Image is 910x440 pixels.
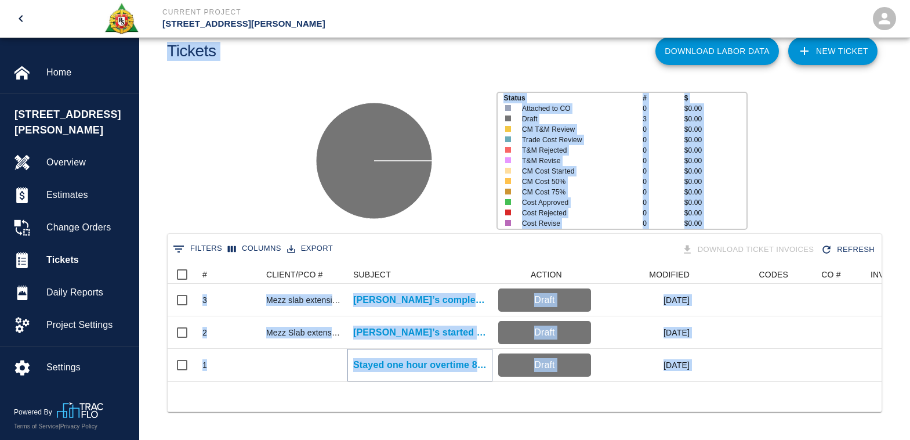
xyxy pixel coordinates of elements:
[503,358,586,372] p: Draft
[643,166,684,176] p: 0
[643,187,684,197] p: 0
[643,176,684,187] p: 0
[649,265,690,284] div: MODIFIED
[522,187,630,197] p: CM Cost 75%
[266,294,342,306] div: Mezz slab extension and additional wall
[353,358,487,372] a: Stayed one hour overtime 8/11-8/13 3:30 PM to 4:30 PM [PERSON_NAME] the...
[522,145,630,156] p: T&M Rejected
[522,197,630,208] p: Cost Approved
[503,93,643,103] p: Status
[684,103,746,114] p: $0.00
[260,265,347,284] div: CLIENT/PCO #
[522,103,630,114] p: Attached to CO
[46,286,129,300] span: Daily Reports
[684,93,746,103] p: $
[46,66,129,80] span: Home
[503,293,586,307] p: Draft
[284,240,336,258] button: Export
[818,240,879,260] div: Refresh the list
[59,423,60,430] span: |
[531,265,562,284] div: ACTION
[104,2,139,35] img: Roger & Sons Concrete
[202,294,207,306] div: 3
[684,197,746,208] p: $0.00
[643,208,684,218] p: 0
[266,327,342,338] div: Mezz Slab extension + wall
[46,360,129,374] span: Settings
[522,135,630,145] p: Trade Cost Review
[684,208,746,218] p: $0.00
[821,265,840,284] div: CO #
[170,240,225,258] button: Show filters
[162,17,518,31] p: [STREET_ADDRESS][PERSON_NAME]
[14,423,59,430] a: Terms of Service
[522,208,630,218] p: Cost Rejected
[684,114,746,124] p: $0.00
[197,265,260,284] div: #
[794,265,865,284] div: CO #
[643,218,684,229] p: 0
[684,135,746,145] p: $0.00
[14,407,57,417] p: Powered By
[266,265,323,284] div: CLIENT/PCO #
[46,253,129,267] span: Tickets
[522,114,630,124] p: Draft
[492,265,597,284] div: ACTION
[167,42,216,61] h1: Tickets
[655,37,779,65] button: Download Labor Data
[353,293,487,307] a: [PERSON_NAME]’s completed drilling and epoxying wall dowels .
[14,107,133,138] span: [STREET_ADDRESS][PERSON_NAME]
[684,218,746,229] p: $0.00
[759,265,788,284] div: CODES
[643,135,684,145] p: 0
[347,265,492,284] div: SUBJECT
[202,327,207,338] div: 2
[522,166,630,176] p: CM Cost Started
[46,188,129,202] span: Estimates
[788,37,878,65] a: NEW TICKET
[597,265,695,284] div: MODIFIED
[717,315,910,440] iframe: Chat Widget
[643,103,684,114] p: 0
[225,240,284,258] button: Select columns
[684,166,746,176] p: $0.00
[46,156,129,169] span: Overview
[60,423,97,430] a: Privacy Policy
[684,176,746,187] p: $0.00
[7,5,35,33] button: open drawer
[684,145,746,156] p: $0.00
[643,156,684,166] p: 0
[503,326,586,340] p: Draft
[643,145,684,156] p: 0
[597,284,695,316] div: [DATE]
[679,240,819,260] div: Tickets download in groups of 15
[46,221,129,235] span: Change Orders
[522,176,630,187] p: CM Cost 50%
[597,316,695,349] div: [DATE]
[643,124,684,135] p: 0
[46,318,129,332] span: Project Settings
[162,7,518,17] p: Current Project
[643,114,684,124] p: 3
[597,349,695,381] div: [DATE]
[695,265,794,284] div: CODES
[202,265,207,284] div: #
[202,359,207,371] div: 1
[684,156,746,166] p: $0.00
[871,265,891,284] div: INV #
[353,326,487,340] a: [PERSON_NAME]’s started drilling dowels for added wall and and slab...
[353,265,391,284] div: SUBJECT
[643,197,684,208] p: 0
[818,240,879,260] button: Refresh
[522,156,630,166] p: T&M Revise
[684,187,746,197] p: $0.00
[684,124,746,135] p: $0.00
[522,124,630,135] p: CM T&M Review
[57,402,103,418] img: TracFlo
[643,93,684,103] p: #
[522,218,630,229] p: Cost Revise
